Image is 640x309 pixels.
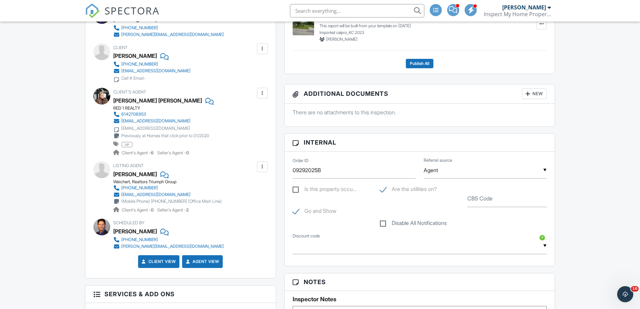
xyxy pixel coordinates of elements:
span: Scheduled By [113,220,144,225]
label: Go and Show [293,208,336,216]
img: The Best Home Inspection Software - Spectora [85,3,100,18]
div: [PERSON_NAME] [113,226,157,236]
label: CBS Code [467,195,493,202]
div: Inspect My Home Property Inspections [484,11,551,17]
div: (Mobile Phone) [PHONE_NUMBER] (Office Main Line) [121,199,222,204]
span: Listing Agent [113,163,144,168]
span: Client's Agent [113,89,146,94]
div: [PHONE_NUMBER] [121,25,158,31]
div: [PHONE_NUMBER] [121,62,158,67]
a: [PHONE_NUMBER] [113,236,224,243]
span: vip [122,142,132,147]
div: [PERSON_NAME][EMAIL_ADDRESS][DOMAIN_NAME] [121,32,224,37]
strong: 6 [151,150,154,155]
label: Disable All Notifications [380,220,447,228]
div: Cell # Email- [121,76,145,81]
div: [EMAIL_ADDRESS][DOMAIN_NAME] [121,126,190,131]
a: [EMAIL_ADDRESS][DOMAIN_NAME] [113,191,222,198]
a: [PERSON_NAME] [PERSON_NAME] [113,95,202,106]
div: [PERSON_NAME] [502,4,546,11]
strong: 0 [151,207,154,213]
span: Client's Agent - [122,150,155,155]
span: 10 [631,286,639,292]
span: Client [113,45,128,50]
span: SPECTORA [104,3,160,17]
div: 6142706953 [121,112,146,117]
div: [EMAIL_ADDRESS][DOMAIN_NAME] [121,68,190,74]
a: [PHONE_NUMBER] [113,185,222,191]
strong: 2 [186,207,189,213]
div: RED 1 REALTY [113,106,215,111]
a: [EMAIL_ADDRESS][DOMAIN_NAME] [113,68,190,74]
strong: 0 [186,150,189,155]
label: Are the utilities on? [380,186,437,194]
a: [PHONE_NUMBER] [113,61,190,68]
input: Search everything... [290,4,424,17]
div: [EMAIL_ADDRESS][DOMAIN_NAME] [121,118,190,124]
label: Order ID [293,158,308,164]
div: [PERSON_NAME] [113,51,157,61]
h3: Services & Add ons [85,285,276,303]
a: [PHONE_NUMBER] [113,25,224,31]
a: [PERSON_NAME][EMAIL_ADDRESS][DOMAIN_NAME] [113,243,224,250]
a: [PERSON_NAME][EMAIL_ADDRESS][DOMAIN_NAME] [113,31,224,38]
span: Seller's Agent - [157,150,189,155]
label: Discount code [293,233,320,239]
h3: Additional Documents [285,84,555,104]
p: There are no attachments to this inspection. [293,109,547,116]
a: [PERSON_NAME] [113,169,157,179]
div: Previously at Homes that click prior to 01/2020 [121,133,209,139]
h3: Notes [285,273,555,291]
label: Is this property occupied? [293,186,357,194]
a: Agent View [184,258,219,265]
h3: Internal [285,134,555,151]
span: Client's Agent - [122,207,155,213]
label: Referral source [424,157,452,163]
input: CBS Code [467,191,547,207]
a: 6142706953 [113,111,209,118]
a: Client View [140,258,176,265]
iframe: Intercom live chat [617,286,633,302]
div: Weichert, Realtors Triumph Group [113,179,227,185]
div: New [522,88,547,99]
div: [PHONE_NUMBER] [121,185,158,191]
div: [PERSON_NAME][EMAIL_ADDRESS][DOMAIN_NAME] [121,244,224,249]
div: [PHONE_NUMBER] [121,237,158,242]
h5: Inspector Notes [293,296,547,303]
div: [EMAIL_ADDRESS][DOMAIN_NAME] [121,192,190,197]
span: Seller's Agent - [157,207,189,213]
a: SPECTORA [85,9,160,23]
a: [EMAIL_ADDRESS][DOMAIN_NAME] [113,118,209,124]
